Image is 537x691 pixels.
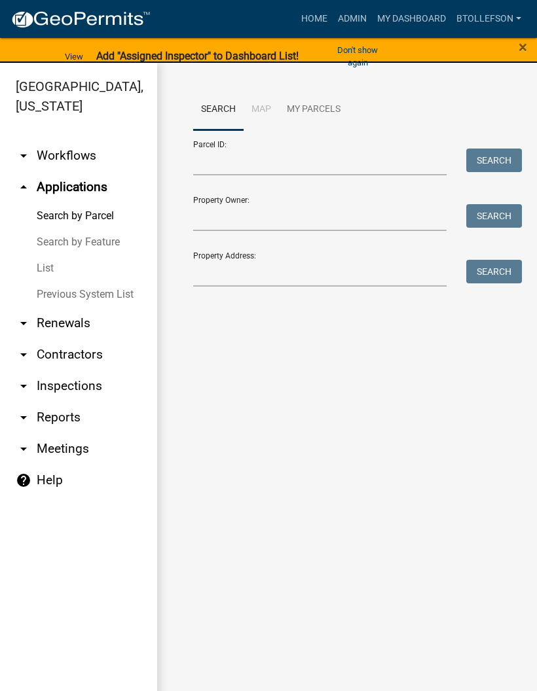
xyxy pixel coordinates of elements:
button: Close [519,39,527,55]
button: Search [466,260,522,283]
i: arrow_drop_down [16,347,31,363]
a: My Dashboard [372,7,451,31]
a: Admin [333,7,372,31]
span: × [519,38,527,56]
button: Search [466,204,522,228]
i: arrow_drop_down [16,410,31,425]
a: My Parcels [279,89,348,131]
button: Search [466,149,522,172]
a: btollefson [451,7,527,31]
button: Don't show again [323,39,393,73]
i: arrow_drop_down [16,441,31,457]
a: Search [193,89,244,131]
i: help [16,472,31,488]
a: View [60,46,88,67]
strong: Add "Assigned Inspector" to Dashboard List! [96,50,299,62]
i: arrow_drop_up [16,179,31,195]
i: arrow_drop_down [16,378,31,394]
i: arrow_drop_down [16,315,31,331]
i: arrow_drop_down [16,148,31,164]
a: Home [296,7,333,31]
